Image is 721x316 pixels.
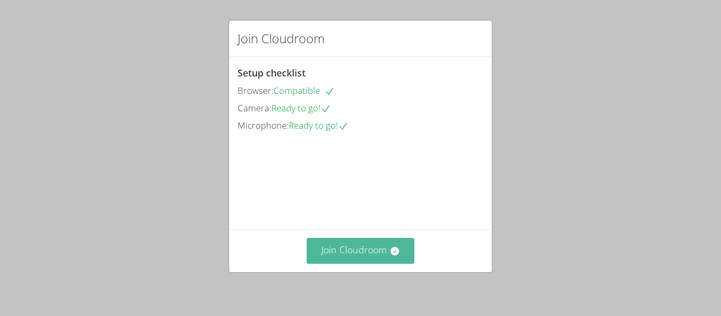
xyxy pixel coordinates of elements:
span: Camera: [238,102,271,114]
span: Setup checklist [238,66,306,79]
h2: Join Cloudroom [238,29,325,48]
span: Browser: [238,84,273,97]
button: Join Cloudroom [307,238,415,264]
span: Ready to go! [289,119,348,131]
span: Microphone: [238,119,289,131]
span: Ready to go! [271,102,331,114]
span: Compatible [273,84,335,97]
